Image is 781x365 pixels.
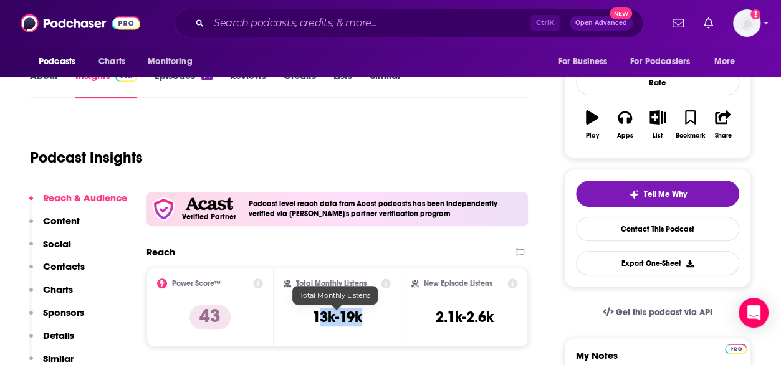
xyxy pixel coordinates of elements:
div: Rate [576,70,739,95]
p: Sponsors [43,306,84,318]
button: Share [707,102,739,147]
button: Play [576,102,608,147]
h2: Power Score™ [172,279,221,288]
button: Show profile menu [733,9,760,37]
a: Contact This Podcast [576,217,739,241]
span: Monitoring [148,53,192,70]
svg: Add a profile image [750,9,760,19]
h1: Podcast Insights [30,148,143,167]
p: 43 [189,305,231,329]
span: Ctrl K [530,15,560,31]
button: Contacts [29,260,85,283]
a: Show notifications dropdown [699,12,718,34]
a: InsightsPodchaser Pro [75,70,137,98]
button: Export One-Sheet [576,251,739,275]
h4: Podcast level reach data from Acast podcasts has been independently verified via [PERSON_NAME]'s ... [249,199,523,218]
div: Search podcasts, credits, & more... [175,9,643,37]
img: verfied icon [151,197,176,221]
h2: Total Monthly Listens [296,279,367,288]
span: For Podcasters [630,53,690,70]
span: Logged in as aridings [733,9,760,37]
button: Open AdvancedNew [570,16,633,31]
input: Search podcasts, credits, & more... [209,13,530,33]
a: Charts [90,50,133,73]
p: Similar [43,353,74,364]
span: Open Advanced [575,20,627,26]
span: Tell Me Why [644,189,687,199]
img: Acast [185,197,232,211]
span: Charts [98,53,125,70]
h3: 2.1k-2.6k [436,308,494,326]
p: Details [43,329,74,341]
div: Apps [617,132,633,140]
button: List [641,102,674,147]
button: Charts [29,283,73,306]
img: Podchaser Pro [725,344,747,354]
div: Play [586,132,599,140]
p: Contacts [43,260,85,272]
img: Podchaser - Follow, Share and Rate Podcasts [21,11,140,35]
button: Content [29,215,80,238]
button: Reach & Audience [29,192,127,215]
a: Get this podcast via API [593,297,722,328]
img: User Profile [733,9,760,37]
button: Bookmark [674,102,706,147]
button: open menu [622,50,708,73]
p: Social [43,238,71,250]
a: About [30,70,58,98]
a: Credits [284,70,316,98]
h2: New Episode Listens [424,279,492,288]
button: Social [29,238,71,261]
a: Similar [370,70,400,98]
button: open menu [30,50,92,73]
p: Reach & Audience [43,192,127,204]
a: Show notifications dropdown [668,12,689,34]
h2: Reach [146,246,175,258]
p: Charts [43,283,73,295]
a: Pro website [725,342,747,354]
span: Total Monthly Listens [300,291,370,300]
a: Episodes74 [155,70,213,98]
span: Podcasts [39,53,75,70]
button: tell me why sparkleTell Me Why [576,181,739,207]
span: Get this podcast via API [616,307,712,318]
button: open menu [706,50,751,73]
p: Content [43,215,80,227]
button: Sponsors [29,306,84,329]
h3: 13k-19k [312,308,362,326]
span: New [610,7,632,19]
div: Open Intercom Messenger [739,298,769,328]
div: Share [714,132,731,140]
a: Reviews [230,70,266,98]
button: Apps [608,102,641,147]
span: More [714,53,735,70]
img: tell me why sparkle [629,189,639,199]
span: For Business [558,53,607,70]
button: open menu [139,50,208,73]
a: Lists [333,70,352,98]
div: Bookmark [676,132,705,140]
div: List [653,132,663,140]
button: open menu [549,50,623,73]
button: Details [29,329,74,353]
h5: Verified Partner [182,213,236,220]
